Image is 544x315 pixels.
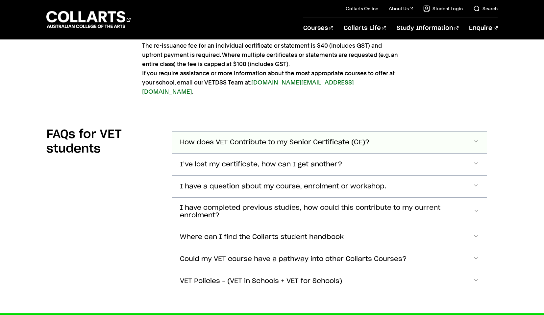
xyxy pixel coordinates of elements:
[172,154,487,175] button: I’ve lost my certificate, how can I get another?
[303,17,333,39] a: Courses
[46,114,498,313] section: Accordion Section
[397,17,458,39] a: Study Information
[423,5,463,12] a: Student Login
[142,79,354,95] a: [DOMAIN_NAME][EMAIL_ADDRESS][DOMAIN_NAME]
[389,5,413,12] a: About Us
[180,161,342,168] span: I’ve lost my certificate, how can I get another?
[142,23,402,96] p: If you require replacement of a lost or damaged certificate, please fill out the Certificate or S...
[346,5,378,12] a: Collarts Online
[344,17,386,39] a: Collarts Life
[180,139,370,146] span: How does VET Contribute to my Senior Certificate (CE)?
[469,17,498,39] a: Enquire
[172,270,487,292] button: VET Policies – (VET in Schools + VET for Schools)
[46,10,131,29] div: Go to homepage
[180,278,342,285] span: VET Policies – (VET in Schools + VET for Schools)
[172,176,487,197] button: I have a question about my course, enrolment or workshop.
[172,198,487,226] button: I have completed previous studies, how could this contribute to my current enrolment?
[46,127,161,156] h2: FAQs for VET students
[180,204,473,219] span: I have completed previous studies, how could this contribute to my current enrolment?
[172,132,487,153] button: How does VET Contribute to my Senior Certificate (CE)?
[473,5,498,12] a: Search
[180,233,344,241] span: Where can I find the Collarts student handbook
[180,255,407,263] span: Could my VET course have a pathway into other Collarts Courses?
[172,248,487,270] button: Could my VET course have a pathway into other Collarts Courses?
[180,183,386,190] span: I have a question about my course, enrolment or workshop.
[172,226,487,248] button: Where can I find the Collarts student handbook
